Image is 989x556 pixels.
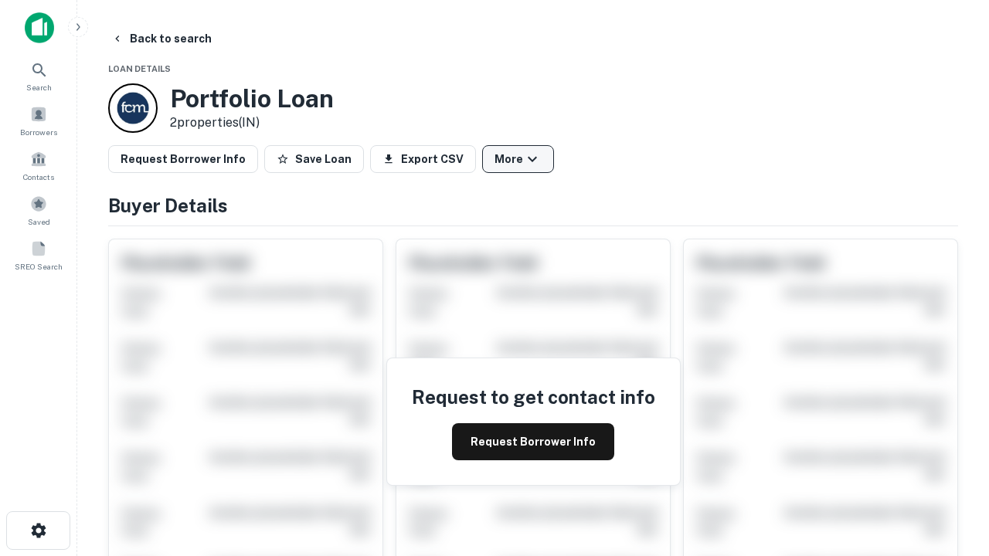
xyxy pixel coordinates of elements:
[5,144,73,186] a: Contacts
[5,100,73,141] a: Borrowers
[108,64,171,73] span: Loan Details
[26,81,52,93] span: Search
[23,171,54,183] span: Contacts
[5,55,73,97] a: Search
[370,145,476,173] button: Export CSV
[452,423,614,460] button: Request Borrower Info
[108,192,958,219] h4: Buyer Details
[28,215,50,228] span: Saved
[20,126,57,138] span: Borrowers
[482,145,554,173] button: More
[25,12,54,43] img: capitalize-icon.png
[5,189,73,231] a: Saved
[170,84,334,114] h3: Portfolio Loan
[108,145,258,173] button: Request Borrower Info
[170,114,334,132] p: 2 properties (IN)
[105,25,218,53] button: Back to search
[412,383,655,411] h4: Request to get contact info
[912,432,989,507] iframe: Chat Widget
[264,145,364,173] button: Save Loan
[15,260,63,273] span: SREO Search
[5,234,73,276] a: SREO Search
